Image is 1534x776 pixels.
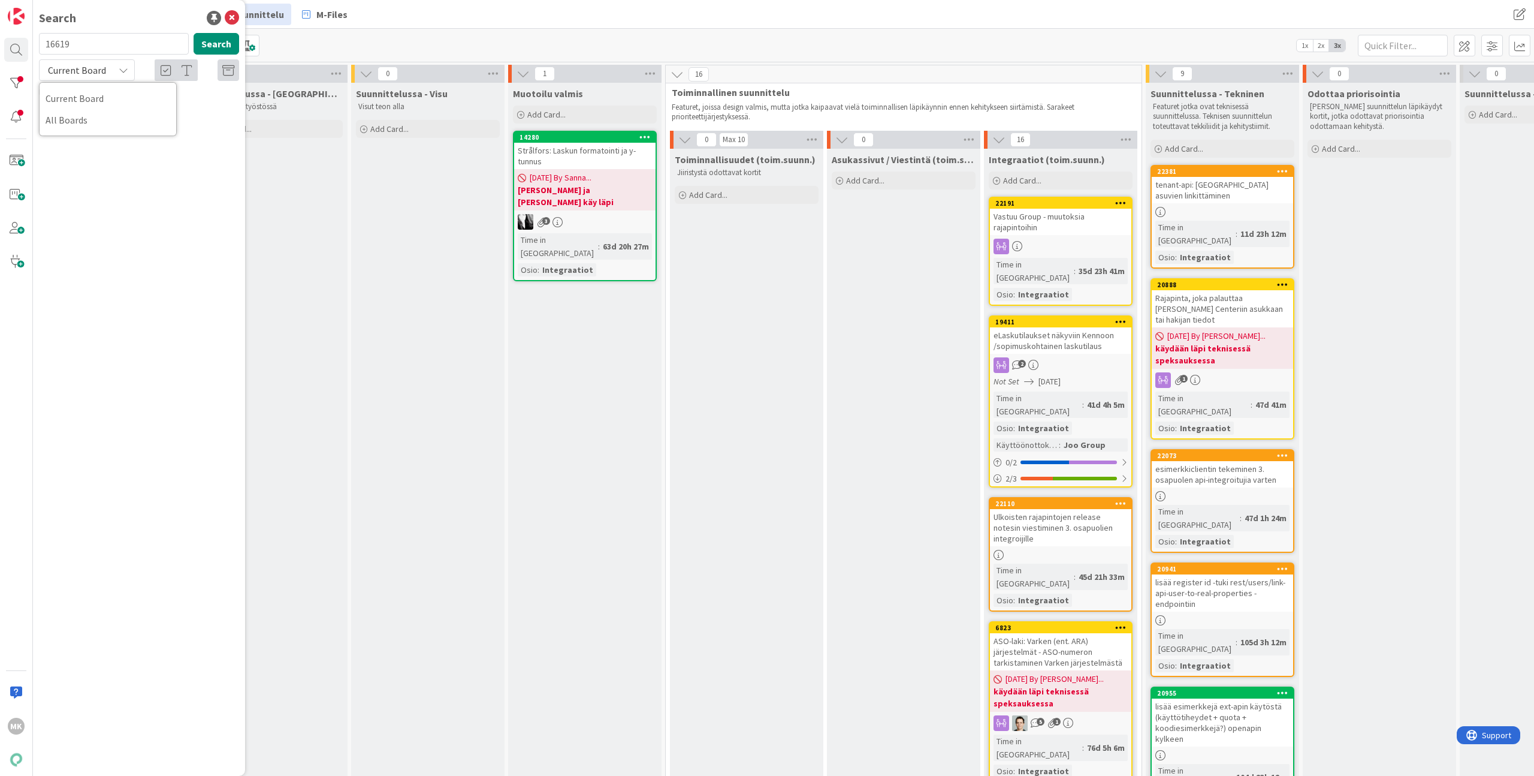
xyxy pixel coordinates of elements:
[994,438,1059,452] div: Käyttöönottokriittisyys
[39,33,189,55] input: Search for title...
[689,67,709,82] span: 16
[696,133,717,147] span: 0
[994,735,1082,761] div: Time in [GEOGRAPHIC_DATA]
[989,197,1133,306] a: 22191Vastuu Group - muutoksia rajapintoihinTime in [GEOGRAPHIC_DATA]:35d 23h 41mOsio:Integraatiot
[232,7,284,22] span: Suunnittelu
[677,168,816,178] p: Jiiristystä odottavat kortit
[514,214,656,230] div: KV
[1358,35,1448,56] input: Quick Filter...
[994,422,1013,435] div: Osio
[1150,278,1294,440] a: 20888Rajapinta, joka palauttaa [PERSON_NAME] Centeriin asukkaan tai hakijan tiedot[DATE] By [PERS...
[1237,227,1290,240] div: 11d 23h 12m
[1074,570,1076,583] span: :
[689,190,727,200] span: Add Card...
[1150,563,1294,677] a: 20941lisää register id -tuki rest/users/link-api-user-to-real-properties -endpointiinTime in [GEO...
[1018,360,1026,368] span: 2
[1074,264,1076,278] span: :
[1310,102,1449,131] p: [PERSON_NAME] suunnittelun läpikäydyt kortit, jotka odottavat priorisointia odottamaan kehitystä.
[358,102,497,112] p: Visut teon alla
[990,498,1131,546] div: 22110Ulkoisten rajapintojen release notesin viestiminen 3. osapuolien integroijille
[989,315,1133,488] a: 19411eLaskutilaukset näkyviin Kennoon /sopimuskohtainen laskutilausNot Set[DATE]Time in [GEOGRAPH...
[1313,40,1329,52] span: 2x
[1165,143,1203,154] span: Add Card...
[1061,438,1109,452] div: Joo Group
[527,109,566,120] span: Add Card...
[1155,505,1240,531] div: Time in [GEOGRAPHIC_DATA]
[1150,449,1294,553] a: 22073esimerkkiclientin tekeminen 3. osapuolen api-integroitujia vartenTime in [GEOGRAPHIC_DATA]:4...
[1059,438,1061,452] span: :
[1013,594,1015,607] span: :
[1155,659,1175,672] div: Osio
[1152,564,1293,612] div: 20941lisää register id -tuki rest/users/link-api-user-to-real-properties -endpointiin
[1013,422,1015,435] span: :
[520,133,656,142] div: 14280
[995,500,1131,508] div: 22110
[1037,718,1044,726] span: 5
[1005,473,1017,485] span: 2 / 3
[1177,422,1234,435] div: Integraatiot
[1152,177,1293,203] div: tenant-api: [GEOGRAPHIC_DATA] asuvien linkittäminen
[39,9,76,27] div: Search
[535,67,555,81] span: 1
[1155,535,1175,548] div: Osio
[1329,67,1349,81] span: 0
[201,102,340,112] p: Design-tiimin työstössä
[1005,673,1104,685] span: [DATE] By [PERSON_NAME]...
[1479,109,1517,120] span: Add Card...
[1152,279,1293,327] div: 20888Rajapinta, joka palauttaa [PERSON_NAME] Centeriin asukkaan tai hakijan tiedot
[518,263,537,276] div: Osio
[1157,452,1293,460] div: 22073
[513,88,583,100] span: Muotoilu valmis
[1155,392,1251,418] div: Time in [GEOGRAPHIC_DATA]
[518,233,598,260] div: Time in [GEOGRAPHIC_DATA]
[990,622,1131,633] div: 6823
[1152,290,1293,327] div: Rajapinta, joka palauttaa [PERSON_NAME] Centeriin asukkaan tai hakijan tiedot
[1177,659,1234,672] div: Integraatiot
[8,8,25,25] img: Visit kanbanzone.com
[1038,375,1061,388] span: [DATE]
[1329,40,1345,52] span: 3x
[994,564,1074,590] div: Time in [GEOGRAPHIC_DATA]
[1076,570,1128,583] div: 45d 21h 33m
[1242,512,1290,525] div: 47d 1h 24m
[1150,165,1294,269] a: 22381tenant-api: [GEOGRAPHIC_DATA] asuvien linkittäminenTime in [GEOGRAPHIC_DATA]:11d 23h 12mOsio...
[1297,40,1313,52] span: 1x
[1175,535,1177,548] span: :
[1155,422,1175,435] div: Osio
[542,217,550,225] span: 3
[211,4,291,25] a: Suunnittelu
[832,154,976,166] span: Asukassivut / Viestintä (toim.suunn.)
[1015,594,1072,607] div: Integraatiot
[990,198,1131,235] div: 22191Vastuu Group - muutoksia rajapintoihin
[514,132,656,169] div: 14280Strålfors: Laskun formatointi ja y-tunnus
[990,509,1131,546] div: Ulkoisten rajapintojen release notesin viestiminen 3. osapuolien integroijille
[514,143,656,169] div: Strålfors: Laskun formatointi ja y-tunnus
[1172,67,1192,81] span: 9
[995,624,1131,632] div: 6823
[295,4,355,25] a: M-Files
[1082,741,1084,754] span: :
[1155,342,1290,366] b: käydään läpi teknisessä speksauksessa
[1157,689,1293,697] div: 20955
[1175,422,1177,435] span: :
[989,497,1133,612] a: 22110Ulkoisten rajapintojen release notesin viestiminen 3. osapuolien integroijilleTime in [GEOGR...
[370,124,409,134] span: Add Card...
[1157,565,1293,573] div: 20941
[990,498,1131,509] div: 22110
[994,288,1013,301] div: Osio
[1167,330,1266,342] span: [DATE] By [PERSON_NAME]...
[1152,450,1293,461] div: 22073
[846,175,884,186] span: Add Card...
[1076,264,1128,278] div: 35d 23h 41m
[990,455,1131,470] div: 0/2
[990,715,1131,731] div: TT
[1155,251,1175,264] div: Osio
[356,88,448,100] span: Suunnittelussa - Visu
[46,89,170,107] span: Current Board
[990,209,1131,235] div: Vastuu Group - muutoksia rajapintoihin
[1236,636,1237,649] span: :
[1152,461,1293,488] div: esimerkkiclientin tekeminen 3. osapuolen api-integroitujia varten
[1010,133,1031,147] span: 16
[1013,288,1015,301] span: :
[1251,398,1252,411] span: :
